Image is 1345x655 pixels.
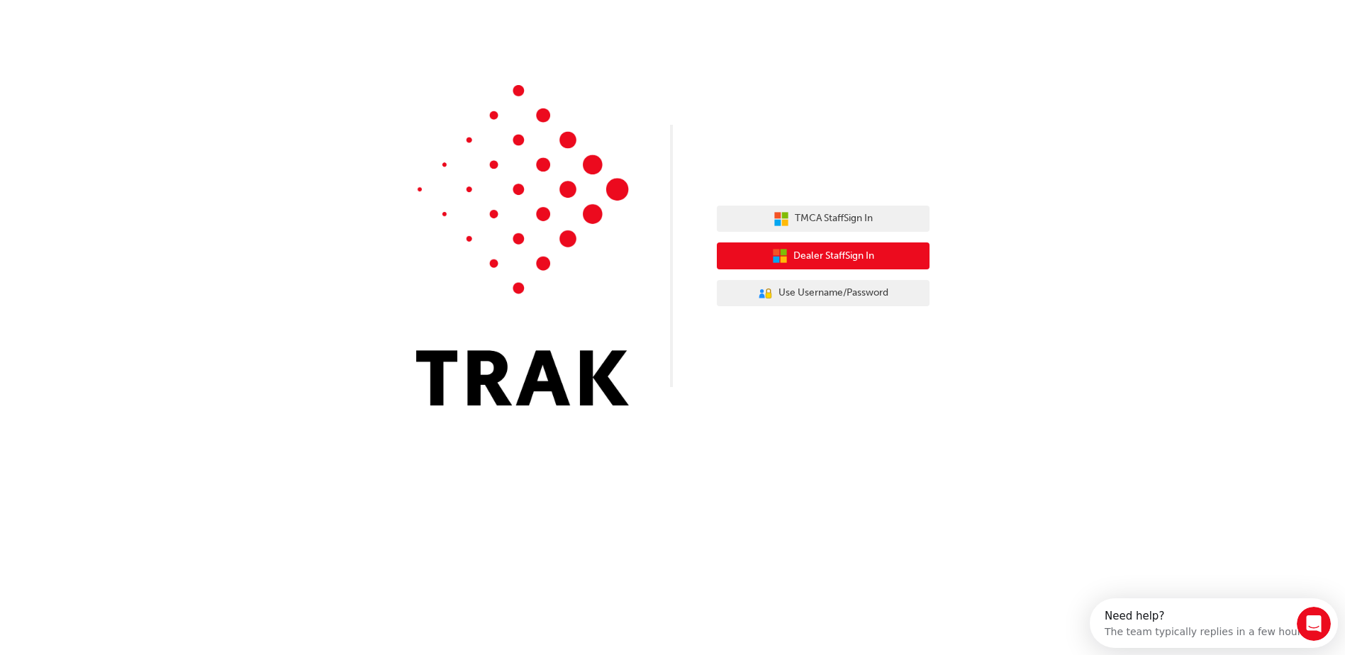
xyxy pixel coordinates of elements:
[1297,607,1331,641] iframe: Intercom live chat
[717,242,930,269] button: Dealer StaffSign In
[793,248,874,264] span: Dealer Staff Sign In
[717,206,930,233] button: TMCA StaffSign In
[795,211,873,227] span: TMCA Staff Sign In
[416,85,629,405] img: Trak
[15,23,220,38] div: The team typically replies in a few hours.
[778,285,888,301] span: Use Username/Password
[717,280,930,307] button: Use Username/Password
[1090,598,1338,648] iframe: Intercom live chat discovery launcher
[15,12,220,23] div: Need help?
[6,6,262,45] div: Open Intercom Messenger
